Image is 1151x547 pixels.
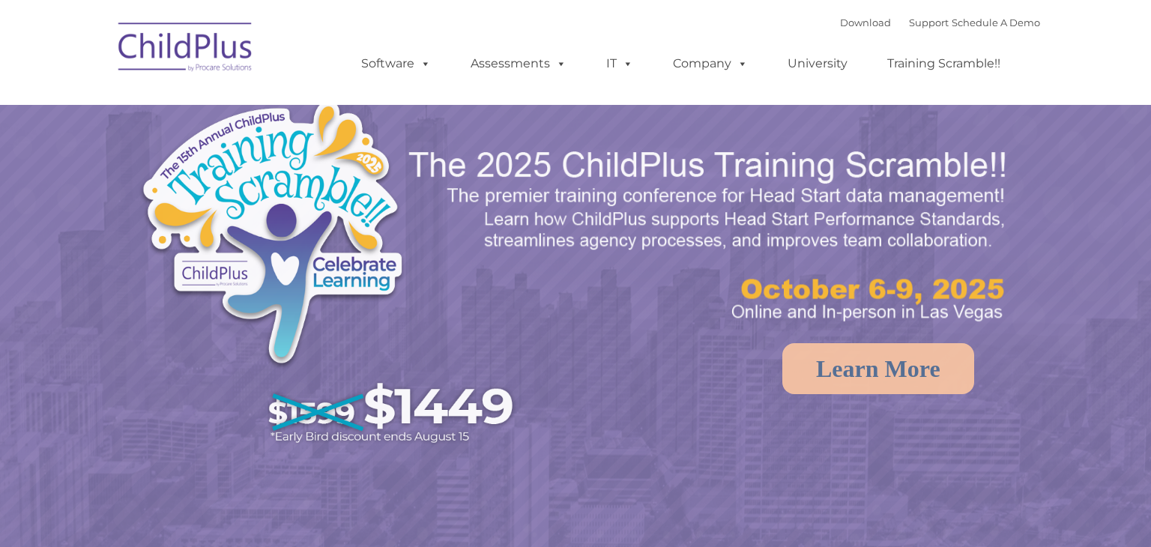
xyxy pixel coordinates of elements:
[909,16,949,28] a: Support
[773,49,863,79] a: University
[456,49,581,79] a: Assessments
[872,49,1015,79] a: Training Scramble!!
[782,343,974,394] a: Learn More
[111,12,261,87] img: ChildPlus by Procare Solutions
[591,49,648,79] a: IT
[346,49,446,79] a: Software
[658,49,763,79] a: Company
[840,16,891,28] a: Download
[840,16,1040,28] font: |
[952,16,1040,28] a: Schedule A Demo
